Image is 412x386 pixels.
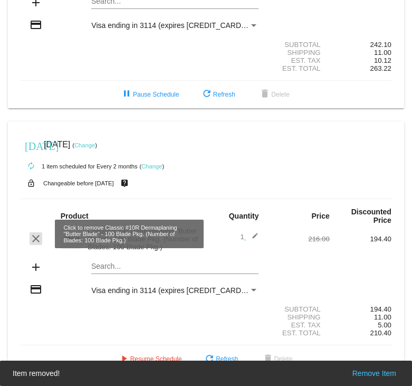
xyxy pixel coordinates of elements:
[240,233,258,241] span: 1
[82,227,206,251] div: Classic #10R Dermaplaning "Butter Blade" - 100 Blade Pkg. (Number of Blades: 100 Blade Pkg.)
[330,41,391,49] div: 242.10
[374,49,391,57] span: 11.00
[268,57,330,64] div: Est. Tax
[195,350,246,369] button: Refresh
[253,350,301,369] button: Delete
[109,350,190,369] button: Resume Schedule
[13,368,399,379] simple-snack-bar: Item removed!
[268,41,330,49] div: Subtotal
[378,321,391,329] span: 5.00
[374,57,391,64] span: 10.12
[330,235,391,243] div: 194.40
[118,353,130,366] mat-icon: play_arrow
[91,21,258,30] mat-select: Payment Method
[30,283,42,296] mat-icon: credit_card
[268,235,330,243] div: 216.00
[30,232,42,245] mat-icon: clear
[374,313,391,321] span: 11.00
[351,208,391,224] strong: Discounted Price
[330,305,391,313] div: 194.40
[370,64,391,72] span: 263.22
[268,321,330,329] div: Est. Tax
[120,88,133,101] mat-icon: pause
[91,262,258,271] input: Search...
[268,64,330,72] div: Est. Total
[262,353,274,366] mat-icon: delete
[262,355,293,363] span: Delete
[312,212,330,220] strong: Price
[30,18,42,31] mat-icon: credit_card
[21,163,138,170] small: 1 item scheduled for Every 2 months
[25,160,37,173] mat-icon: autorenew
[258,91,290,98] span: Delete
[268,329,330,337] div: Est. Total
[192,85,244,104] button: Refresh
[229,212,259,220] strong: Quantity
[61,212,89,220] strong: Product
[200,91,235,98] span: Refresh
[268,49,330,57] div: Shipping
[246,232,258,245] mat-icon: edit
[30,261,42,274] mat-icon: add
[61,228,82,249] img: dermaplanepro-10r-dermaplaning-blade-up-close.png
[250,85,298,104] button: Delete
[203,355,238,363] span: Refresh
[72,142,97,148] small: ( )
[112,85,187,104] button: Pause Schedule
[268,313,330,321] div: Shipping
[118,355,182,363] span: Resume Schedule
[91,286,268,295] span: Visa ending in 3114 (expires [CREDIT_CARD_DATA])
[349,368,399,379] button: Remove Item
[120,91,179,98] span: Pause Schedule
[25,176,37,190] mat-icon: lock_open
[74,142,95,148] a: Change
[268,305,330,313] div: Subtotal
[258,88,271,101] mat-icon: delete
[141,163,162,170] a: Change
[140,163,165,170] small: ( )
[200,88,213,101] mat-icon: refresh
[118,176,131,190] mat-icon: live_help
[370,329,391,337] span: 210.40
[25,139,37,152] mat-icon: [DATE]
[91,286,258,295] mat-select: Payment Method
[203,353,216,366] mat-icon: refresh
[91,21,268,30] span: Visa ending in 3114 (expires [CREDIT_CARD_DATA])
[43,180,114,186] small: Changeable before [DATE]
